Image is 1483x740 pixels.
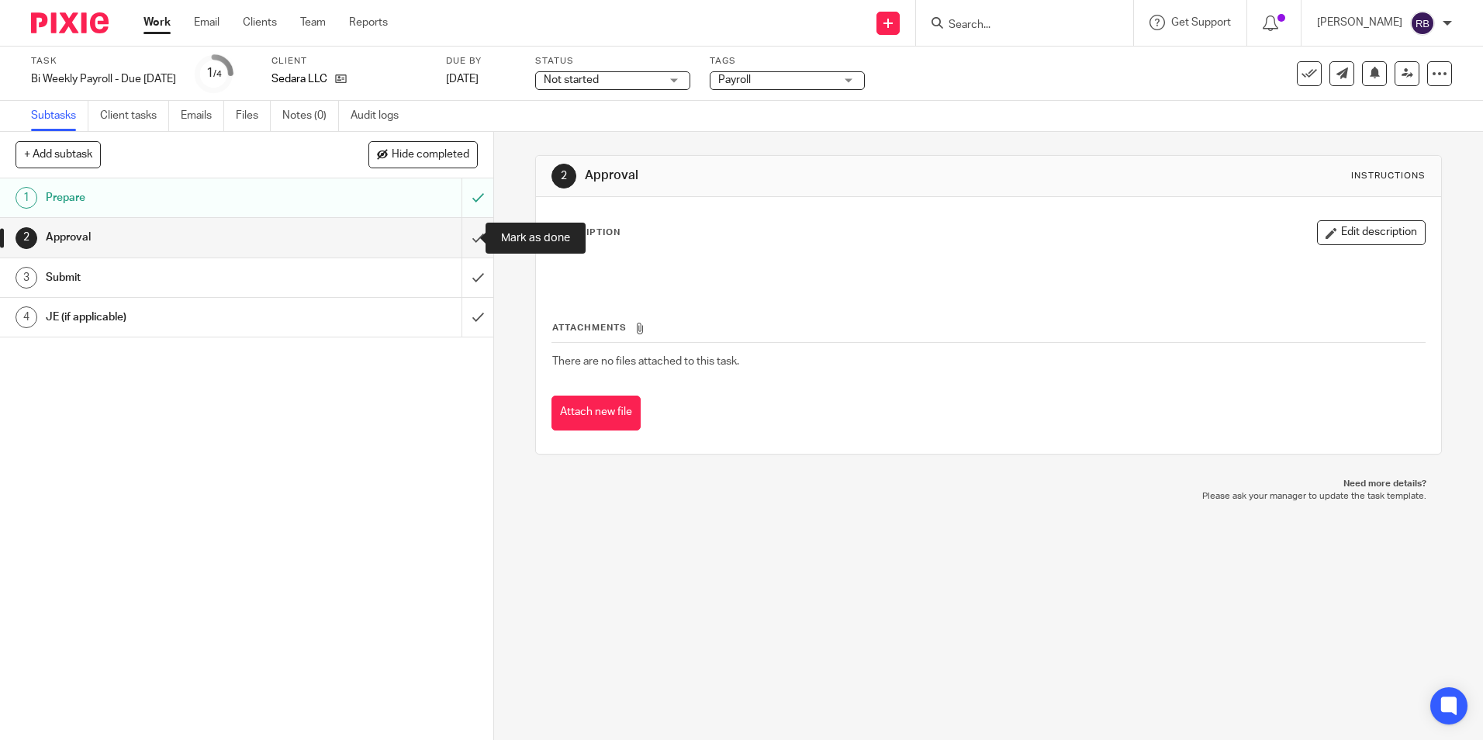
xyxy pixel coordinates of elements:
[100,101,169,131] a: Client tasks
[16,267,37,289] div: 3
[551,164,576,188] div: 2
[16,306,37,328] div: 4
[947,19,1087,33] input: Search
[1317,15,1402,30] p: [PERSON_NAME]
[143,15,171,30] a: Work
[551,478,1426,490] p: Need more details?
[552,323,627,332] span: Attachments
[16,141,101,168] button: + Add subtask
[213,70,222,78] small: /4
[46,186,313,209] h1: Prepare
[31,71,176,87] div: Bi Weekly Payroll - Due Wednesday
[1351,170,1426,182] div: Instructions
[300,15,326,30] a: Team
[1410,11,1435,36] img: svg%3E
[544,74,599,85] span: Not started
[551,226,621,239] p: Description
[552,356,739,367] span: There are no files attached to this task.
[31,101,88,131] a: Subtasks
[349,15,388,30] a: Reports
[351,101,410,131] a: Audit logs
[31,71,176,87] div: Bi Weekly Payroll - Due [DATE]
[368,141,478,168] button: Hide completed
[31,55,176,67] label: Task
[243,15,277,30] a: Clients
[446,55,516,67] label: Due by
[206,64,222,82] div: 1
[1317,220,1426,245] button: Edit description
[282,101,339,131] a: Notes (0)
[535,55,690,67] label: Status
[710,55,865,67] label: Tags
[236,101,271,131] a: Files
[46,226,313,249] h1: Approval
[16,187,37,209] div: 1
[46,266,313,289] h1: Submit
[271,71,327,87] p: Sedara LLC
[181,101,224,131] a: Emails
[1171,17,1231,28] span: Get Support
[585,168,1022,184] h1: Approval
[271,55,427,67] label: Client
[446,74,479,85] span: [DATE]
[194,15,220,30] a: Email
[551,490,1426,503] p: Please ask your manager to update the task template.
[551,396,641,431] button: Attach new file
[392,149,469,161] span: Hide completed
[46,306,313,329] h1: JE (if applicable)
[718,74,751,85] span: Payroll
[31,12,109,33] img: Pixie
[16,227,37,249] div: 2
